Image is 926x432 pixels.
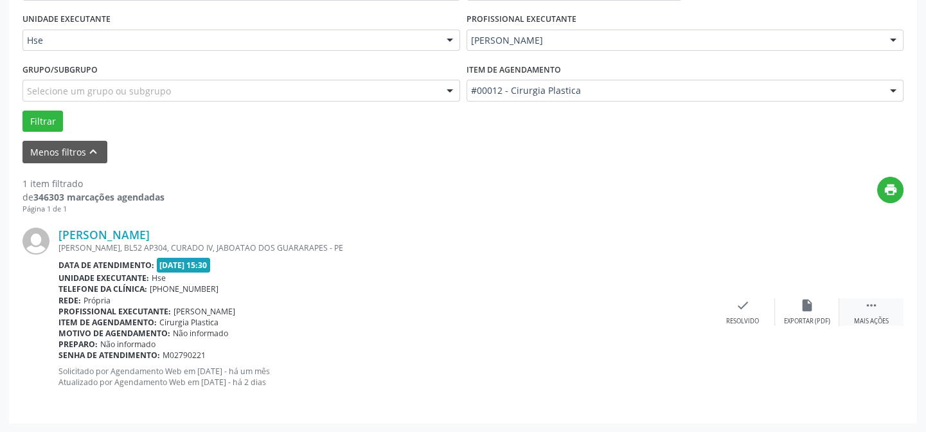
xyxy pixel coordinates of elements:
[58,339,98,350] b: Preparo:
[58,295,81,306] b: Rede:
[22,190,165,204] div: de
[726,317,759,326] div: Resolvido
[27,84,171,98] span: Selecione um grupo ou subgrupo
[471,34,878,47] span: [PERSON_NAME]
[86,145,100,159] i: keyboard_arrow_up
[467,10,576,30] label: PROFISSIONAL EXECUTANTE
[22,111,63,132] button: Filtrar
[150,283,218,294] span: [PHONE_NUMBER]
[157,258,211,273] span: [DATE] 15:30
[854,317,889,326] div: Mais ações
[27,34,434,47] span: Hse
[784,317,830,326] div: Exportar (PDF)
[159,317,218,328] span: Cirurgia Plastica
[22,141,107,163] button: Menos filtros
[58,228,150,242] a: [PERSON_NAME]
[22,60,98,80] label: Grupo/Subgrupo
[467,60,561,80] label: Item de agendamento
[152,273,166,283] span: Hse
[22,204,165,215] div: Página 1 de 1
[877,177,904,203] button: Imprimir lista
[58,283,147,294] b: Telefone da clínica:
[174,306,235,317] span: [PERSON_NAME]
[800,298,814,312] i: insert_drive_file
[22,10,111,30] label: UNIDADE EXECUTANTE
[58,366,711,388] p: Solicitado por Agendamento Web em [DATE] - há um mês Atualizado por Agendamento Web em [DATE] - h...
[58,306,171,317] b: Profissional executante:
[22,228,49,255] img: img
[864,298,878,312] i: 
[884,183,898,197] i: print
[100,339,156,350] span: Não informado
[471,84,878,97] span: #00012 - Cirurgia Plastica
[33,191,165,203] strong: 346303 marcações agendadas
[173,328,228,339] span: Não informado
[58,242,711,253] div: [PERSON_NAME], BL52 AP304, CURADO IV, JABOATAO DOS GUARARAPES - PE
[84,295,111,306] span: Própria
[22,177,165,190] div: 1 item filtrado
[58,328,170,339] b: Motivo de agendamento:
[58,350,160,361] b: Senha de atendimento:
[736,298,750,312] i: check
[163,350,206,361] span: M02790221
[58,260,154,271] b: Data de atendimento:
[58,273,149,283] b: Unidade executante:
[58,317,157,328] b: Item de agendamento:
